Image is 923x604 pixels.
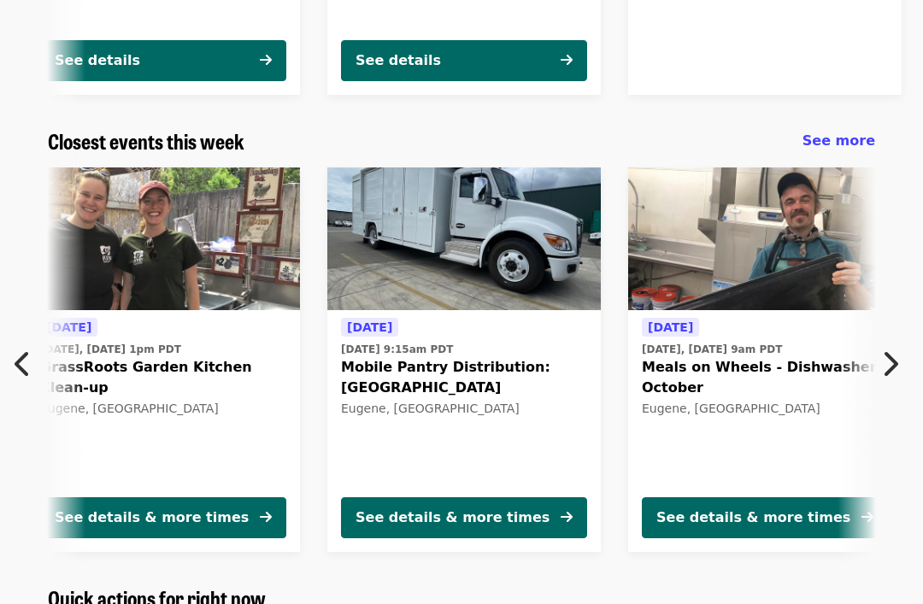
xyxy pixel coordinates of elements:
span: See more [802,132,875,149]
a: See more [802,131,875,151]
div: See details [356,50,441,71]
time: [DATE] 9:15am PDT [341,342,453,357]
i: arrow-right icon [561,52,573,68]
div: Eugene, [GEOGRAPHIC_DATA] [40,402,286,416]
time: [DATE], [DATE] 9am PDT [642,342,782,357]
button: See details & more times [642,497,888,538]
span: [DATE] [648,320,693,334]
div: See details & more times [356,507,550,528]
span: Closest events this week [48,126,244,155]
i: chevron-left icon [15,348,32,380]
img: GrassRoots Garden Kitchen Clean-up organized by FOOD For Lane County [26,167,300,311]
a: See details for "Meals on Wheels - Dishwasher October" [628,167,902,552]
div: See details & more times [656,507,850,528]
span: [DATE] [347,320,392,334]
button: See details & more times [341,497,587,538]
span: Meals on Wheels - Dishwasher October [642,357,888,398]
i: arrow-right icon [260,52,272,68]
span: GrassRoots Garden Kitchen Clean-up [40,357,286,398]
img: Mobile Pantry Distribution: Bethel School District organized by FOOD For Lane County [327,167,601,311]
a: Closest events this week [48,129,244,154]
div: See details & more times [55,507,249,528]
a: See details for "GrassRoots Garden Kitchen Clean-up" [26,167,300,552]
button: Next item [867,340,923,388]
button: See details [341,40,587,81]
i: chevron-right icon [881,348,898,380]
button: See details & more times [40,497,286,538]
div: Eugene, [GEOGRAPHIC_DATA] [642,402,888,416]
time: [DATE], [DATE] 1pm PDT [40,342,181,357]
span: Mobile Pantry Distribution: [GEOGRAPHIC_DATA] [341,357,587,398]
i: arrow-right icon [260,509,272,525]
div: Closest events this week [34,129,889,154]
div: Eugene, [GEOGRAPHIC_DATA] [341,402,587,416]
a: See details for "Mobile Pantry Distribution: Bethel School District" [327,167,601,552]
img: Meals on Wheels - Dishwasher October organized by FOOD For Lane County [628,167,902,311]
i: arrow-right icon [561,509,573,525]
button: See details [40,40,286,81]
div: See details [55,50,140,71]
